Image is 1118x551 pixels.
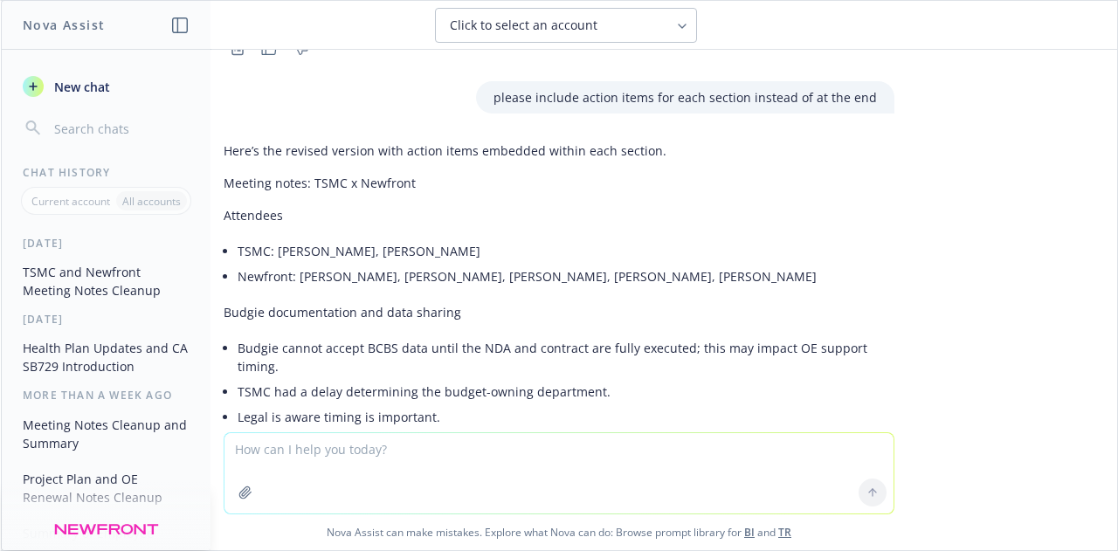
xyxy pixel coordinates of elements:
[224,141,894,160] p: Here’s the revised version with action items embedded within each section.
[224,174,894,192] p: Meeting notes: TSMC x Newfront
[16,410,197,458] button: Meeting Notes Cleanup and Summary
[51,78,110,96] span: New chat
[238,430,894,531] li: Action items:
[8,514,1110,550] span: Nova Assist can make mistakes. Explore what Nova can do: Browse prompt library for and
[238,238,894,264] li: TSMC: [PERSON_NAME], [PERSON_NAME]
[450,17,597,34] span: Click to select an account
[238,335,894,379] li: Budgie cannot accept BCBS data until the NDA and contract are fully executed; this may impact OE ...
[16,258,197,305] button: TSMC and Newfront Meeting Notes Cleanup
[2,388,210,403] div: More than a week ago
[51,116,190,141] input: Search chats
[16,334,197,381] button: Health Plan Updates and CA SB729 Introduction
[238,404,894,430] li: Legal is aware timing is important.
[122,194,181,209] p: All accounts
[2,165,210,180] div: Chat History
[493,88,877,107] p: please include action items for each section instead of at the end
[31,194,110,209] p: Current account
[16,465,197,512] button: Project Plan and OE Renewal Notes Cleanup
[238,264,894,289] li: Newfront: [PERSON_NAME], [PERSON_NAME], [PERSON_NAME], [PERSON_NAME], [PERSON_NAME]
[224,206,894,224] p: Attendees
[778,525,791,540] a: TR
[16,71,197,102] button: New chat
[744,525,755,540] a: BI
[224,303,894,321] p: Budgie documentation and data sharing
[2,236,210,251] div: [DATE]
[2,312,210,327] div: [DATE]
[435,8,697,43] button: Click to select an account
[238,379,894,404] li: TSMC had a delay determining the budget-owning department.
[23,16,105,34] h1: Nova Assist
